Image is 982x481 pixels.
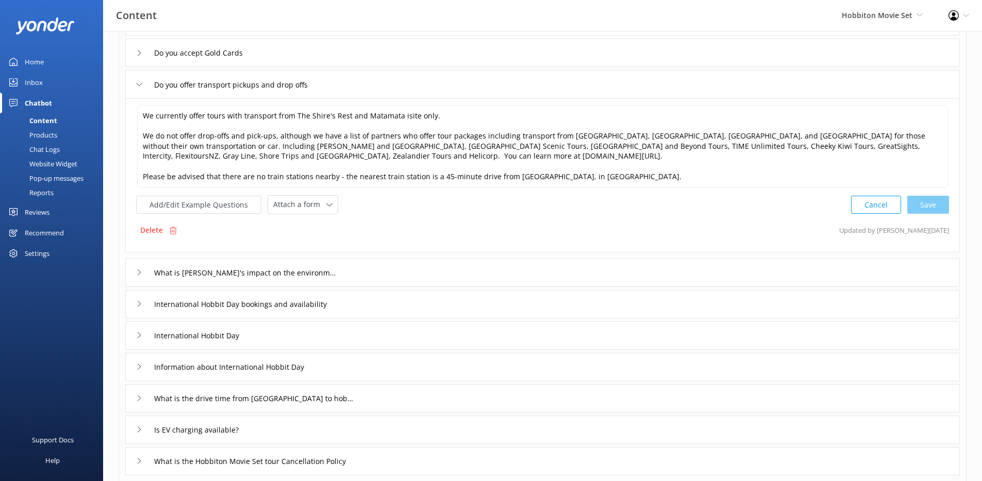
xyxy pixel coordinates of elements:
[25,93,52,113] div: Chatbot
[25,222,64,243] div: Recommend
[851,196,901,214] button: Cancel
[45,450,60,471] div: Help
[116,7,157,24] h3: Content
[6,157,103,171] a: Website Widget
[6,142,103,157] a: Chat Logs
[6,113,57,128] div: Content
[839,220,949,240] p: Updated by [PERSON_NAME] [DATE]
[6,185,103,200] a: Reports
[25,72,43,93] div: Inbox
[25,243,49,264] div: Settings
[273,199,326,210] span: Attach a form
[6,113,103,128] a: Content
[25,202,49,222] div: Reviews
[136,196,261,214] button: Add/Edit Example Questions
[25,51,44,72] div: Home
[6,128,103,142] a: Products
[15,18,75,35] img: yonder-white-logo.png
[32,430,74,450] div: Support Docs
[6,171,103,185] a: Pop-up messages
[6,157,77,171] div: Website Widget
[6,185,54,200] div: Reports
[6,142,60,157] div: Chat Logs
[842,10,912,20] span: Hobbiton Movie Set
[6,128,57,142] div: Products
[6,171,84,185] div: Pop-up messages
[140,225,163,236] p: Delete
[137,105,948,188] textarea: We currently offer tours with transport from The Shire's Rest and Matamata isite only. We do not ...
